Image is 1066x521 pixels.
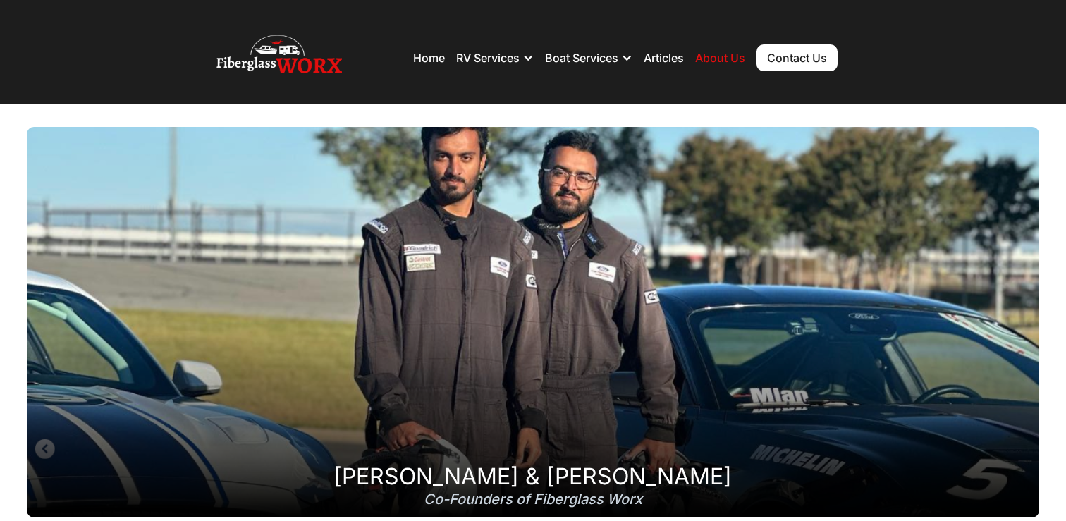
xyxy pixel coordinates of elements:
div: Boat Services [545,51,618,65]
div: RV Services [456,51,520,65]
div: [PERSON_NAME] & [PERSON_NAME] [333,470,732,484]
img: Fiberglass WorX – RV Repair, RV Roof & RV Detailing [216,30,342,86]
a: Articles [644,51,684,65]
div: RV Services [456,37,534,79]
a: Contact Us [756,44,838,71]
div: Boat Services [545,37,632,79]
div: Co-Founders of Fiberglass Worx [424,492,642,506]
a: Home [413,51,445,65]
a: About Us [695,51,745,65]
